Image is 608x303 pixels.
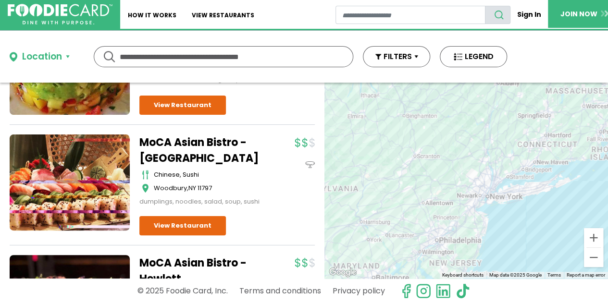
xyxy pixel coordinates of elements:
[455,283,471,299] img: tiktok.svg
[584,228,603,247] button: Zoom in
[335,6,485,24] input: restaurant search
[327,266,359,279] img: Google
[154,183,260,193] div: ,
[239,282,321,299] a: Terms and conditions
[139,255,260,287] a: MoCA Asian Bistro - Hewlett
[567,272,605,278] a: Report a map error
[489,272,542,278] span: Map data ©2025 Google
[137,282,228,299] p: © 2025 Foodie Card, Inc.
[198,183,212,193] span: 11797
[8,4,112,25] img: FoodieCard; Eat, Drink, Save, Donate
[363,46,430,67] button: FILTERS
[10,50,70,64] button: Location
[584,248,603,267] button: Zoom out
[142,170,149,180] img: cutlery_icon.svg
[510,6,548,24] a: Sign In
[547,272,561,278] a: Terms
[154,183,187,193] span: Woodbury
[142,183,149,193] img: map_icon.svg
[305,160,315,170] img: dinein_icon.svg
[139,216,226,235] a: View Restaurant
[139,134,260,166] a: MoCA Asian Bistro - [GEOGRAPHIC_DATA]
[442,272,484,279] button: Keyboard shortcuts
[188,183,196,193] span: NY
[22,50,62,64] div: Location
[440,46,507,67] button: LEGEND
[327,266,359,279] a: Open this area in Google Maps (opens a new window)
[435,283,451,299] img: linkedin.svg
[139,197,260,206] div: dumplings, noodles, salad, soup, sushi
[139,96,226,115] a: View Restaurant
[398,283,414,299] svg: check us out on facebook
[333,282,385,299] a: Privacy policy
[154,170,260,180] div: chinese, sushi
[485,6,510,24] button: search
